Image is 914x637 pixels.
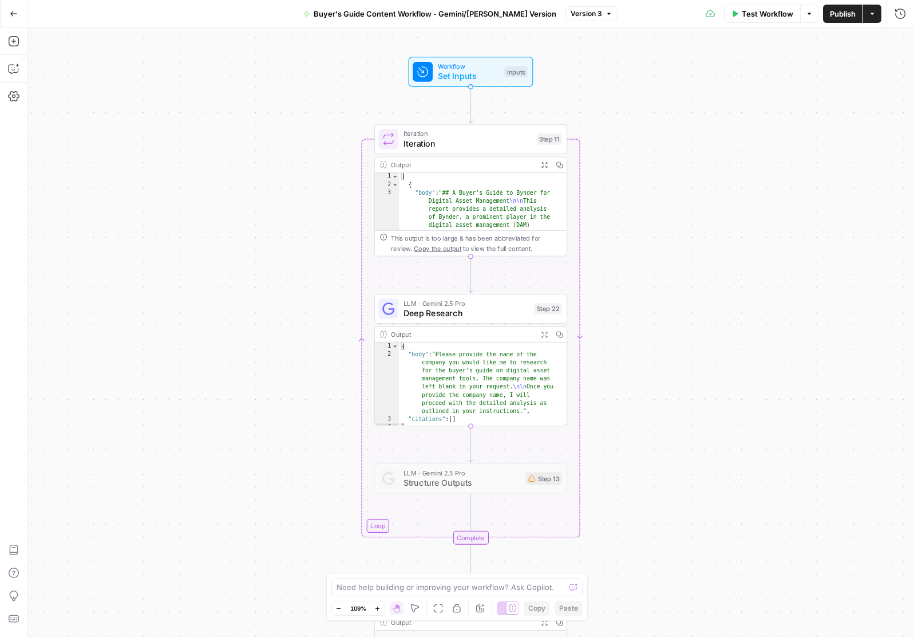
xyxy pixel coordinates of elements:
g: Edge from step_22 to step_13 [469,426,473,462]
button: Paste [555,601,583,616]
span: Structure Outputs [403,477,521,489]
div: 3 [375,415,399,423]
button: Version 3 [565,6,618,21]
div: 4 [375,423,399,431]
span: Toggle code folding, rows 1 through 5 [391,173,398,181]
button: Test Workflow [724,5,800,23]
div: Output [391,329,533,339]
span: Workflow [438,61,500,71]
div: 2 [375,351,399,415]
div: LLM · Gemini 2.5 ProDeep ResearchStep 22Output{ "body":"Please provide the name of the company yo... [374,294,568,426]
div: Inputs [504,66,527,78]
span: Toggle code folding, rows 1 through 4 [391,343,398,351]
button: Buyer's Guide Content Workflow - Gemini/[PERSON_NAME] Version [296,5,563,23]
span: Copy the output [414,245,461,252]
g: Edge from step_11-iteration-end to step_14 [469,545,473,581]
div: WorkflowSet InputsInputs [374,57,568,86]
div: 1 [375,343,399,351]
span: LLM · Gemini 2.5 Pro [403,468,521,478]
div: Output [391,618,533,627]
g: Edge from start to step_11 [469,86,473,123]
button: Publish [823,5,862,23]
span: Buyer's Guide Content Workflow - Gemini/[PERSON_NAME] Version [314,8,556,19]
span: Iteration [403,128,532,138]
span: Set Inputs [438,70,500,82]
div: This output is too large & has been abbreviated for review. to view the full content. [391,233,561,253]
g: Edge from step_11 to step_22 [469,257,473,293]
span: Test Workflow [742,8,793,19]
div: Step 11 [537,133,562,145]
span: Iteration [403,137,532,150]
div: Step 13 [525,472,561,485]
span: LLM · Gemini 2.5 Pro [403,298,529,308]
div: LLM · Gemini 2.5 ProStructure OutputsStep 13 [374,463,568,493]
div: 1 [375,173,399,181]
span: 109% [350,604,366,613]
span: Paste [559,603,578,614]
span: Version 3 [571,9,602,19]
div: Step 22 [535,303,562,314]
div: Complete [453,531,488,545]
span: Copy [528,603,545,614]
span: Toggle code folding, rows 2 through 4 [391,181,398,189]
span: Deep Research [403,307,529,320]
button: Copy [524,601,550,616]
div: 2 [375,181,399,189]
div: LoopIterationIterationStep 11Output[ { "body":"## A Buyer's Guide to Bynder for Digital Asset Man... [374,124,568,257]
div: Output [391,160,533,170]
span: Publish [830,8,856,19]
div: Complete [374,531,568,545]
